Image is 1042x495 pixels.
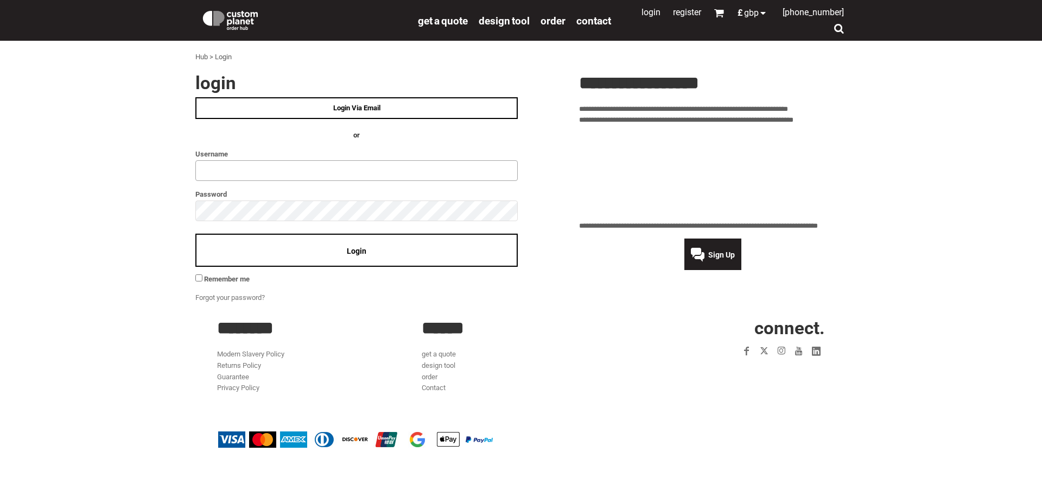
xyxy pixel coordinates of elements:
div: Login [215,52,232,63]
a: Register [673,7,701,17]
h2: Login [195,74,518,92]
a: Login Via Email [195,97,518,119]
span: Login [347,247,366,255]
a: Privacy Policy [217,384,259,392]
a: order [541,14,566,27]
span: order [541,15,566,27]
a: Contact [576,14,611,27]
img: Apple Pay [435,431,462,448]
img: China UnionPay [373,431,400,448]
img: Mastercard [249,431,276,448]
span: design tool [479,15,530,27]
img: Visa [218,431,245,448]
a: get a quote [422,350,456,358]
a: Custom Planet [195,3,412,35]
a: order [422,373,437,381]
span: Contact [576,15,611,27]
label: Password [195,188,518,200]
span: Sign Up [708,250,735,259]
a: Login [641,7,660,17]
img: Discover [342,431,369,448]
iframe: Customer reviews powered by Trustpilot [675,366,825,379]
a: Contact [422,384,446,392]
span: Remember me [204,275,250,283]
a: design tool [479,14,530,27]
a: Modern Slavery Policy [217,350,284,358]
img: Custom Planet [201,8,260,30]
span: Login Via Email [333,104,380,112]
a: Guarantee [217,373,249,381]
img: American Express [280,431,307,448]
a: Returns Policy [217,361,261,369]
label: Username [195,148,518,160]
span: get a quote [418,15,468,27]
a: get a quote [418,14,468,27]
a: design tool [422,361,455,369]
iframe: Customer reviews powered by Trustpilot [579,133,847,214]
a: Forgot your password? [195,293,265,302]
span: GBP [744,9,759,17]
h2: CONNECT. [627,319,825,337]
img: PayPal [466,436,493,443]
span: £ [738,9,744,17]
span: [PHONE_NUMBER] [783,7,844,17]
img: Google Pay [404,431,431,448]
img: Diners Club [311,431,338,448]
a: Hub [195,53,208,61]
h4: OR [195,130,518,141]
div: > [209,52,213,63]
input: Remember me [195,274,202,281]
